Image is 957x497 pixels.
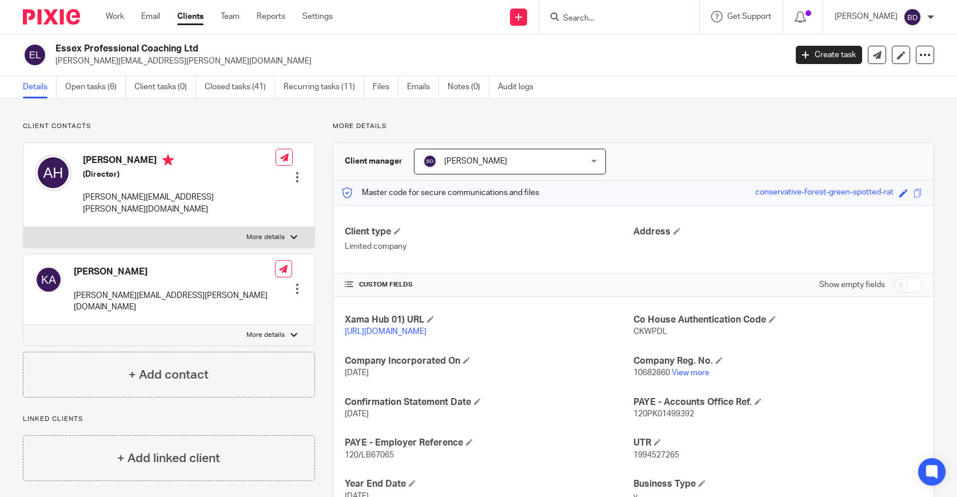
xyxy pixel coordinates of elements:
[903,8,922,26] img: svg%3E
[302,11,333,22] a: Settings
[221,11,240,22] a: Team
[345,314,633,326] h4: Xama Hub 01) URL
[633,226,922,238] h4: Address
[345,437,633,449] h4: PAYE - Employer Reference
[633,410,694,418] span: 120PK01499392
[83,154,276,169] h4: [PERSON_NAME]
[129,366,209,384] h4: + Add contact
[205,76,275,98] a: Closed tasks (41)
[562,14,665,24] input: Search
[633,355,922,367] h4: Company Reg. No.
[23,9,80,25] img: Pixie
[23,76,57,98] a: Details
[246,331,285,340] p: More details
[106,11,124,22] a: Work
[74,290,275,313] p: [PERSON_NAME][EMAIL_ADDRESS][PERSON_NAME][DOMAIN_NAME]
[83,192,276,215] p: [PERSON_NAME][EMAIL_ADDRESS][PERSON_NAME][DOMAIN_NAME]
[55,55,779,67] p: [PERSON_NAME][EMAIL_ADDRESS][PERSON_NAME][DOMAIN_NAME]
[342,187,539,198] p: Master code for secure communications and files
[633,478,922,490] h4: Business Type
[835,11,898,22] p: [PERSON_NAME]
[727,13,771,21] span: Get Support
[633,437,922,449] h4: UTR
[65,76,126,98] a: Open tasks (6)
[633,369,670,377] span: 10682860
[819,279,885,291] label: Show empty fields
[74,266,275,278] h4: [PERSON_NAME]
[35,266,62,293] img: svg%3E
[333,122,934,131] p: More details
[117,450,220,467] h4: + Add linked client
[633,328,667,336] span: CKWPDL
[134,76,196,98] a: Client tasks (0)
[141,11,160,22] a: Email
[23,43,47,67] img: svg%3E
[423,154,437,168] img: svg%3E
[796,46,862,64] a: Create task
[345,478,633,490] h4: Year End Date
[345,451,394,459] span: 120/LB67065
[55,43,634,55] h2: Essex Professional Coaching Ltd
[23,415,315,424] p: Linked clients
[257,11,285,22] a: Reports
[373,76,398,98] a: Files
[633,314,922,326] h4: Co House Authentication Code
[345,410,369,418] span: [DATE]
[755,186,894,200] div: conservative-forest-green-spotted-rat
[345,355,633,367] h4: Company Incorporated On
[633,451,679,459] span: 1994527265
[345,369,369,377] span: [DATE]
[177,11,204,22] a: Clients
[444,157,507,165] span: [PERSON_NAME]
[345,328,426,336] a: [URL][DOMAIN_NAME]
[345,280,633,289] h4: CUSTOM FIELDS
[672,369,709,377] a: View more
[345,241,633,252] p: Limited company
[83,169,276,180] h5: (Director)
[345,396,633,408] h4: Confirmation Statement Date
[23,122,315,131] p: Client contacts
[633,396,922,408] h4: PAYE - Accounts Office Ref.
[284,76,364,98] a: Recurring tasks (11)
[246,233,285,242] p: More details
[345,156,402,167] h3: Client manager
[35,154,71,191] img: svg%3E
[498,76,542,98] a: Audit logs
[162,154,174,166] i: Primary
[407,76,439,98] a: Emails
[345,226,633,238] h4: Client type
[448,76,489,98] a: Notes (0)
